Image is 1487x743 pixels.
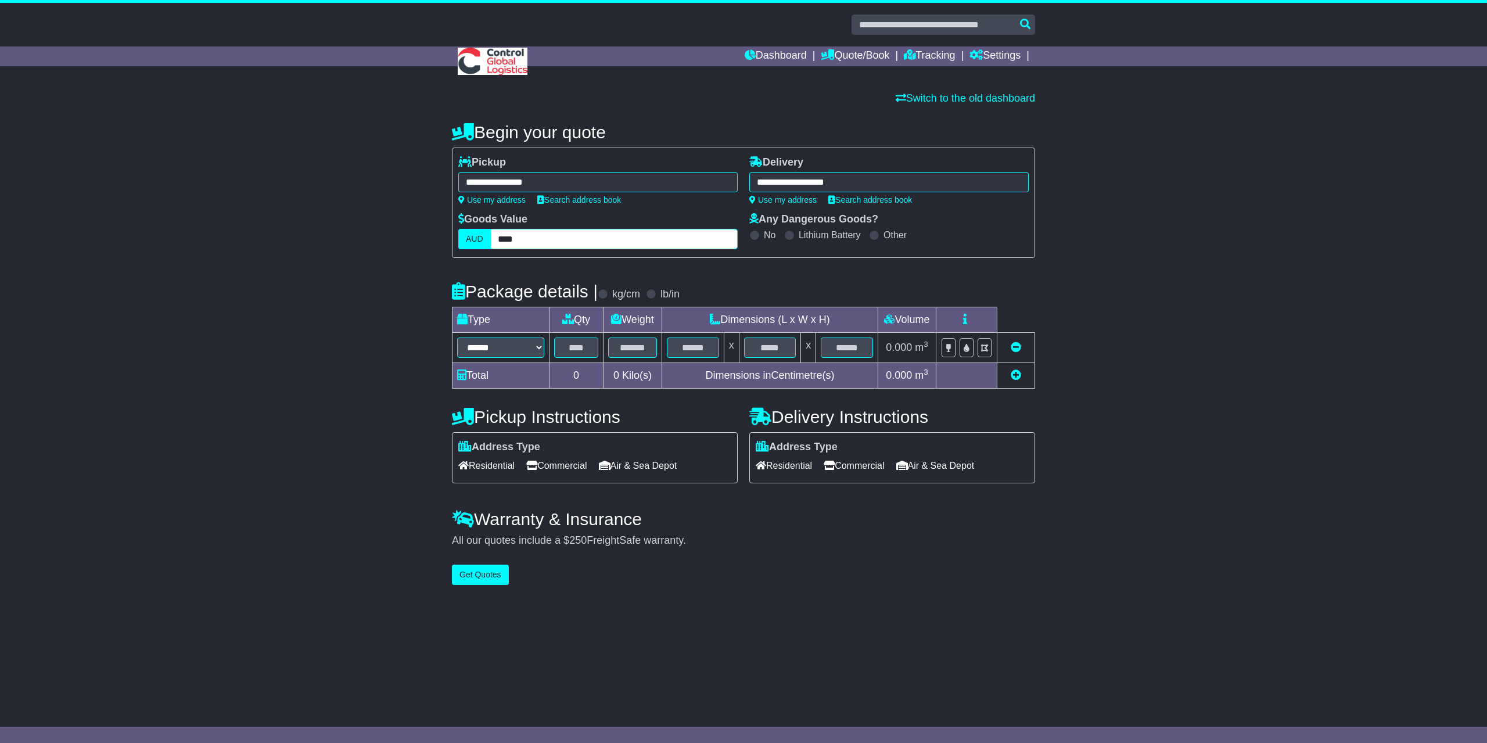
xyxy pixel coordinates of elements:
[896,457,975,475] span: Air & Sea Depot
[452,123,1035,142] h4: Begin your quote
[452,509,1035,529] h4: Warranty & Insurance
[549,307,604,333] td: Qty
[764,229,775,241] label: No
[604,363,662,389] td: Kilo(s)
[724,333,739,363] td: x
[458,229,491,249] label: AUD
[915,342,928,353] span: m
[801,333,816,363] td: x
[526,457,587,475] span: Commercial
[749,156,803,169] label: Delivery
[749,407,1035,426] h4: Delivery Instructions
[896,92,1035,104] a: Switch to the old dashboard
[1011,342,1021,353] a: Remove this item
[924,368,928,376] sup: 3
[452,363,549,389] td: Total
[662,363,878,389] td: Dimensions in Centimetre(s)
[749,195,817,204] a: Use my address
[756,441,838,454] label: Address Type
[537,195,621,204] a: Search address book
[799,229,861,241] label: Lithium Battery
[604,307,662,333] td: Weight
[824,457,884,475] span: Commercial
[452,565,509,585] button: Get Quotes
[452,534,1035,547] div: All our quotes include a $ FreightSafe warranty.
[924,340,928,349] sup: 3
[828,195,912,204] a: Search address book
[883,229,907,241] label: Other
[660,288,680,301] label: lb/in
[452,307,549,333] td: Type
[886,342,912,353] span: 0.000
[458,457,515,475] span: Residential
[458,213,527,226] label: Goods Value
[549,363,604,389] td: 0
[904,46,955,66] a: Tracking
[662,307,878,333] td: Dimensions (L x W x H)
[613,369,619,381] span: 0
[569,534,587,546] span: 250
[886,369,912,381] span: 0.000
[1011,369,1021,381] a: Add new item
[745,46,807,66] a: Dashboard
[458,195,526,204] a: Use my address
[612,288,640,301] label: kg/cm
[458,441,540,454] label: Address Type
[452,407,738,426] h4: Pickup Instructions
[749,213,878,226] label: Any Dangerous Goods?
[821,46,889,66] a: Quote/Book
[452,282,598,301] h4: Package details |
[915,369,928,381] span: m
[599,457,677,475] span: Air & Sea Depot
[969,46,1021,66] a: Settings
[756,457,812,475] span: Residential
[878,307,936,333] td: Volume
[458,156,506,169] label: Pickup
